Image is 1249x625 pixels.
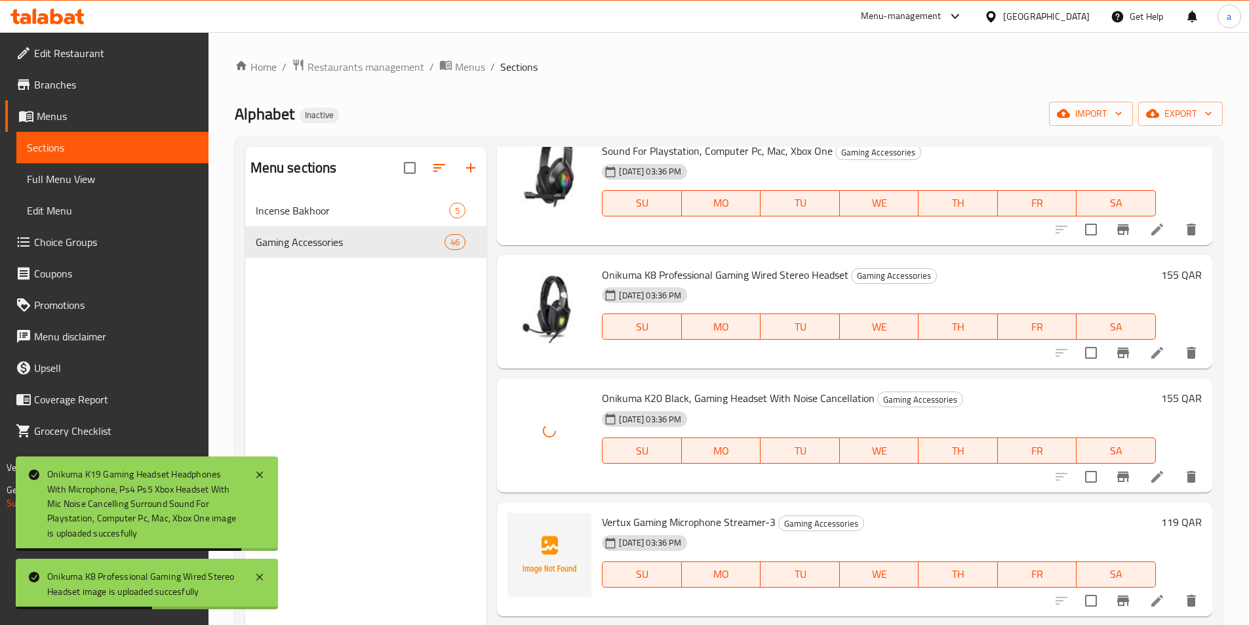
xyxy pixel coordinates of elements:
span: FR [1003,441,1072,460]
button: TU [761,561,840,588]
span: Coupons [34,266,198,281]
span: Gaming Accessories [779,516,863,531]
button: Branch-specific-item [1107,337,1139,369]
img: Vertux Gaming Microphone Streamer-3 [507,513,591,597]
span: FR [1003,193,1072,212]
span: Promotions [34,297,198,313]
span: [DATE] 03:36 PM [614,413,686,426]
span: export [1149,106,1212,122]
button: SU [602,561,681,588]
span: Menus [37,108,198,124]
a: Menus [439,58,485,75]
span: [DATE] 03:36 PM [614,536,686,549]
button: Add section [455,152,486,184]
span: SA [1082,317,1151,336]
span: Select to update [1077,587,1105,615]
h2: Menu sections [250,158,337,178]
span: WE [845,441,914,460]
span: Gaming Accessories [852,268,936,283]
span: a [1227,9,1231,24]
button: WE [840,561,919,588]
span: Get support on: [7,481,67,498]
span: Gaming Accessories [836,145,921,160]
a: Home [235,59,277,75]
span: SU [608,193,676,212]
span: MO [687,317,756,336]
button: MO [682,190,761,216]
span: [DATE] 03:36 PM [614,165,686,178]
span: Sections [500,59,538,75]
span: WE [845,193,914,212]
span: TU [766,565,835,584]
button: SA [1077,313,1156,340]
span: Select to update [1077,339,1105,367]
a: Edit menu item [1149,345,1165,361]
span: TH [924,317,993,336]
a: Edit Restaurant [5,37,208,69]
img: Onikuma K19 Gaming Headset Headphones With Microphone, Ps4 Ps5 Xbox Headset With Mic Noise Cancel... [507,123,591,207]
div: Inactive [300,108,339,123]
span: Sort sections [424,152,455,184]
a: Menus [5,100,208,132]
span: Grocery Checklist [34,423,198,439]
a: Restaurants management [292,58,424,75]
span: Choice Groups [34,234,198,250]
button: delete [1176,214,1207,245]
h6: 155 QAR [1161,266,1202,284]
button: export [1138,102,1223,126]
a: Branches [5,69,208,100]
a: Full Menu View [16,163,208,195]
button: TU [761,437,840,464]
span: Edit Menu [27,203,198,218]
button: SA [1077,561,1156,588]
button: WE [840,437,919,464]
span: SA [1082,565,1151,584]
span: Upsell [34,360,198,376]
span: Version: [7,459,39,476]
a: Edit menu item [1149,593,1165,609]
button: FR [998,437,1077,464]
a: Support.OpsPlatform [7,494,90,512]
span: Full Menu View [27,171,198,187]
span: TH [924,193,993,212]
div: Gaming Accessories [778,515,864,531]
span: Select to update [1077,216,1105,243]
span: WE [845,317,914,336]
span: Edit Restaurant [34,45,198,61]
span: TU [766,317,835,336]
a: Choice Groups [5,226,208,258]
button: TH [919,561,998,588]
span: [DATE] 03:36 PM [614,289,686,302]
li: / [490,59,495,75]
img: Onikuma K8 Professional Gaming Wired Stereo Headset [507,266,591,350]
span: MO [687,565,756,584]
span: Gaming Accessories [878,392,962,407]
nav: breadcrumb [235,58,1223,75]
button: TU [761,190,840,216]
button: Branch-specific-item [1107,585,1139,616]
span: TH [924,565,993,584]
button: WE [840,313,919,340]
span: MO [687,193,756,212]
button: TH [919,313,998,340]
span: Incense Bakhoor [256,203,450,218]
span: 46 [445,236,465,249]
a: Edit menu item [1149,469,1165,485]
a: Edit Menu [16,195,208,226]
span: Onikuma K8 Professional Gaming Wired Stereo Headset [602,265,848,285]
span: TU [766,441,835,460]
button: WE [840,190,919,216]
div: Onikuma K19 Gaming Headset Headphones With Microphone, Ps4 Ps5 Xbox Headset With Mic Noise Cancel... [47,467,241,540]
a: Upsell [5,352,208,384]
nav: Menu sections [245,190,487,263]
span: Menu disclaimer [34,329,198,344]
span: FR [1003,317,1072,336]
button: Branch-specific-item [1107,214,1139,245]
button: MO [682,313,761,340]
a: Coupons [5,258,208,289]
button: SU [602,313,681,340]
button: delete [1176,585,1207,616]
span: MO [687,441,756,460]
button: TH [919,437,998,464]
div: Gaming Accessories [835,144,921,160]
